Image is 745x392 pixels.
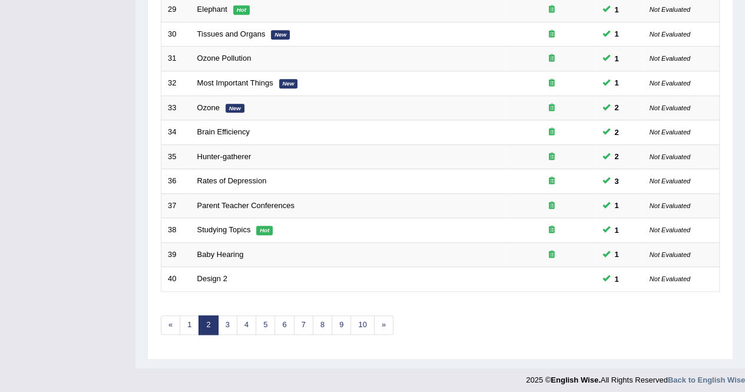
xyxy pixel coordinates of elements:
[256,226,273,235] em: Hot
[610,150,624,163] span: You can still take this question
[650,129,690,136] small: Not Evaluated
[350,315,374,335] a: 10
[197,5,227,14] a: Elephant
[197,152,251,161] a: Hunter-gatherer
[514,29,590,40] div: Exam occurring question
[256,315,275,335] a: 5
[180,315,199,335] a: 1
[514,200,590,212] div: Exam occurring question
[226,104,244,113] em: New
[650,6,690,13] small: Not Evaluated
[610,4,624,16] span: You can still take this question
[161,242,191,267] td: 39
[514,225,590,236] div: Exam occurring question
[274,315,294,335] a: 6
[197,274,227,283] a: Design 2
[198,315,218,335] a: 2
[650,275,690,282] small: Not Evaluated
[197,201,294,210] a: Parent Teacher Conferences
[650,251,690,258] small: Not Evaluated
[161,267,191,292] td: 40
[197,78,273,87] a: Most Important Things
[526,368,745,386] div: 2025 © All Rights Reserved
[650,80,690,87] small: Not Evaluated
[514,249,590,261] div: Exam occurring question
[514,78,590,89] div: Exam occurring question
[197,250,244,259] a: Baby Hearing
[374,315,393,335] a: »
[197,29,266,38] a: Tissues and Organs
[551,375,600,384] strong: English Wise.
[197,176,267,185] a: Rates of Depression
[610,248,624,261] span: You can still take this question
[650,55,690,62] small: Not Evaluated
[237,315,256,335] a: 4
[610,199,624,212] span: You can still take this question
[650,104,690,111] small: Not Evaluated
[514,151,590,163] div: Exam occurring question
[271,30,290,39] em: New
[668,375,745,384] a: Back to English Wise
[610,175,624,187] span: You can still take this question
[161,315,180,335] a: «
[610,52,624,65] span: You can still take this question
[197,103,220,112] a: Ozone
[514,176,590,187] div: Exam occurring question
[161,22,191,47] td: 30
[161,95,191,120] td: 33
[610,224,624,236] span: You can still take this question
[610,77,624,89] span: You can still take this question
[514,53,590,64] div: Exam occurring question
[197,127,250,136] a: Brain Efficiency
[650,31,690,38] small: Not Evaluated
[161,144,191,169] td: 35
[161,71,191,95] td: 32
[514,127,590,138] div: Exam occurring question
[610,126,624,139] span: You can still take this question
[161,47,191,71] td: 31
[514,4,590,15] div: Exam occurring question
[161,120,191,145] td: 34
[218,315,237,335] a: 3
[197,54,251,62] a: Ozone Pollution
[610,273,624,285] span: You can still take this question
[233,5,250,15] em: Hot
[332,315,351,335] a: 9
[161,193,191,218] td: 37
[279,79,298,88] em: New
[610,101,624,114] span: You can still take this question
[514,103,590,114] div: Exam occurring question
[650,177,690,185] small: Not Evaluated
[650,202,690,209] small: Not Evaluated
[294,315,313,335] a: 7
[650,226,690,233] small: Not Evaluated
[161,218,191,243] td: 38
[161,169,191,194] td: 36
[313,315,332,335] a: 8
[610,28,624,40] span: You can still take this question
[197,225,251,234] a: Studying Topics
[650,153,690,160] small: Not Evaluated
